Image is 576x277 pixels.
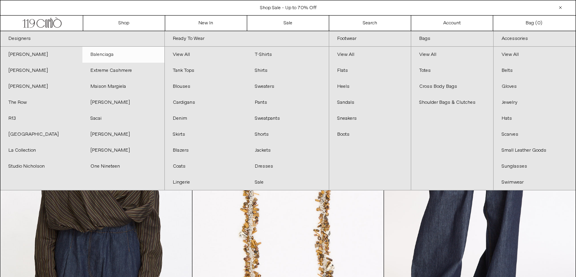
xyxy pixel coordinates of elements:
[493,16,575,31] a: Bag ()
[411,16,493,31] a: Account
[411,95,493,111] a: Shoulder Bags & Clutches
[329,79,411,95] a: Heels
[82,111,164,127] a: Sacai
[537,20,540,26] span: 0
[165,79,247,95] a: Blouses
[247,63,329,79] a: Shirts
[0,95,82,111] a: The Row
[165,127,247,142] a: Skirts
[494,63,576,79] a: Belts
[329,31,411,47] a: Footwear
[83,16,165,31] a: Shop
[165,158,247,174] a: Coats
[494,47,576,63] a: View All
[82,47,164,63] a: Balenciaga
[82,79,164,95] a: Maison Margiela
[247,158,329,174] a: Dresses
[494,111,576,127] a: Hats
[537,20,542,27] span: )
[247,174,329,190] a: Sale
[329,111,411,127] a: Sneakers
[494,174,576,190] a: Swimwear
[0,127,82,142] a: [GEOGRAPHIC_DATA]
[247,111,329,127] a: Sweatpants
[411,31,493,47] a: Bags
[165,111,247,127] a: Denim
[82,142,164,158] a: [PERSON_NAME]
[247,16,329,31] a: Sale
[0,111,82,127] a: R13
[165,47,247,63] a: View All
[0,47,82,63] a: [PERSON_NAME]
[247,79,329,95] a: Sweaters
[411,63,493,79] a: Totes
[411,47,493,63] a: View All
[260,5,316,11] a: Shop Sale - Up to 70% Off
[82,158,164,174] a: One Nineteen
[165,142,247,158] a: Blazers
[494,158,576,174] a: Sunglasses
[247,95,329,111] a: Pants
[329,47,411,63] a: View All
[329,127,411,142] a: Boots
[0,63,82,79] a: [PERSON_NAME]
[494,142,576,158] a: Small Leather Goods
[165,63,247,79] a: Tank Tops
[494,79,576,95] a: Gloves
[165,95,247,111] a: Cardigans
[494,127,576,142] a: Scarves
[329,95,411,111] a: Sandals
[247,47,329,63] a: T-Shirts
[0,158,82,174] a: Studio Nicholson
[329,16,411,31] a: Search
[0,79,82,95] a: [PERSON_NAME]
[82,63,164,79] a: Extreme Cashmere
[82,95,164,111] a: [PERSON_NAME]
[494,95,576,111] a: Jewelry
[494,31,576,47] a: Accessories
[0,31,164,47] a: Designers
[247,142,329,158] a: Jackets
[165,16,247,31] a: New In
[411,79,493,95] a: Cross Body Bags
[165,31,329,47] a: Ready To Wear
[329,63,411,79] a: Flats
[247,127,329,142] a: Shorts
[0,142,82,158] a: La Collection
[82,127,164,142] a: [PERSON_NAME]
[165,174,247,190] a: Lingerie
